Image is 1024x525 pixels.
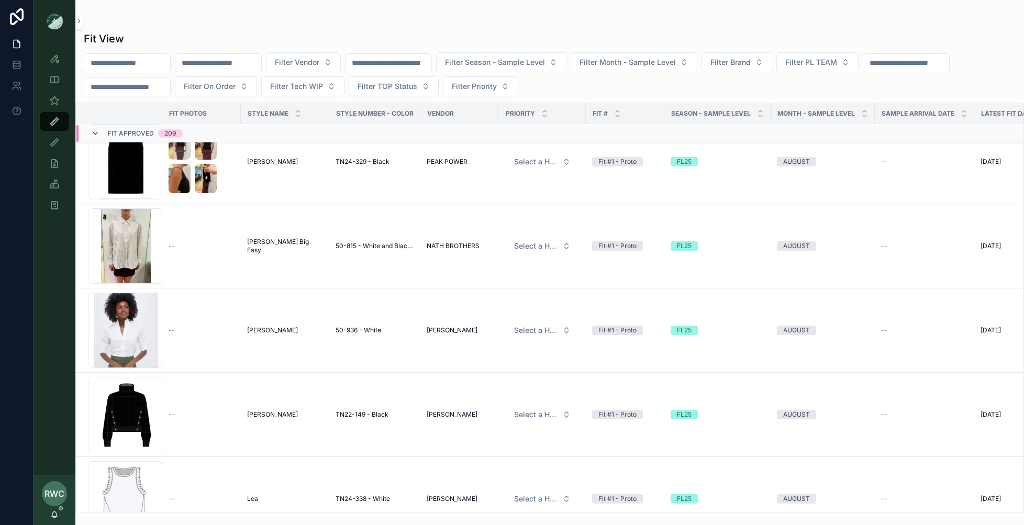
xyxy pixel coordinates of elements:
[169,495,235,503] a: --
[776,52,859,72] button: Select Button
[247,238,323,254] span: [PERSON_NAME] Big Easy
[881,326,887,334] span: --
[785,57,837,68] span: Filter PL TEAM
[671,326,764,335] a: FL25
[436,52,566,72] button: Select Button
[514,409,558,420] span: Select a HP FIT LEVEL
[881,495,968,503] a: --
[169,410,235,419] a: --
[248,109,288,118] span: STYLE NAME
[169,130,191,160] img: IMG_3973.jpeg
[506,489,579,508] button: Select Button
[247,158,298,166] span: [PERSON_NAME]
[981,326,1001,334] span: [DATE]
[592,326,658,335] a: Fit #1 - Proto
[702,52,772,72] button: Select Button
[677,410,692,419] div: FL25
[783,326,810,335] div: AUGUST
[266,52,341,72] button: Select Button
[270,81,323,92] span: Filter Tech WIP
[169,109,207,118] span: Fit Photos
[247,410,298,419] span: [PERSON_NAME]
[671,109,751,118] span: Season - Sample Level
[777,410,869,419] a: AUGUST
[514,494,558,504] span: Select a HP FIT LEVEL
[336,326,414,334] a: 50-936 - White
[108,129,154,138] span: Fit Approved
[777,241,869,251] a: AUGUST
[46,13,63,29] img: App logo
[261,76,344,96] button: Select Button
[84,31,124,46] h1: Fit View
[514,325,558,336] span: Select a HP FIT LEVEL
[358,81,417,92] span: Filter TOP Status
[427,495,477,503] span: [PERSON_NAME]
[452,81,497,92] span: Filter Priority
[677,241,692,251] div: FL25
[677,157,692,166] div: FL25
[427,109,454,118] span: Vendor
[169,326,175,334] span: --
[671,157,764,166] a: FL25
[881,242,887,250] span: --
[677,326,692,335] div: FL25
[881,326,968,334] a: --
[981,495,1001,503] span: [DATE]
[593,109,608,118] span: Fit #
[247,326,298,334] span: [PERSON_NAME]
[783,410,810,419] div: AUGUST
[169,410,175,419] span: --
[427,410,493,419] a: [PERSON_NAME]
[506,405,579,424] button: Select Button
[247,326,323,334] a: [PERSON_NAME]
[598,157,637,166] div: Fit #1 - Proto
[336,158,414,166] a: TN24-329 - Black
[169,242,235,250] a: --
[44,487,64,500] span: RWC
[34,42,75,475] div: scrollable content
[443,76,518,96] button: Select Button
[506,152,579,171] button: Select Button
[881,495,887,503] span: --
[445,57,545,68] span: Filter Season - Sample Level
[336,242,414,250] a: 50-815 - White and Black Pacific Stripe
[981,242,1001,250] span: [DATE]
[882,109,954,118] span: Sample Arrival Date
[783,241,810,251] div: AUGUST
[195,164,217,193] img: IMG_3974.jpeg
[598,410,637,419] div: Fit #1 - Proto
[349,76,439,96] button: Select Button
[783,157,810,166] div: AUGUST
[981,410,1001,419] span: [DATE]
[598,241,637,251] div: Fit #1 - Proto
[275,57,319,68] span: Filter Vendor
[598,326,637,335] div: Fit #1 - Proto
[184,81,236,92] span: Filter On Order
[195,130,217,160] img: IMG_3976.jpeg
[427,158,493,166] a: PEAK POWER
[505,152,580,172] a: Select Button
[571,52,697,72] button: Select Button
[336,495,414,503] a: TN24-338 - White
[336,158,389,166] span: TN24-329 - Black
[671,410,764,419] a: FL25
[169,242,175,250] span: --
[336,326,381,334] span: 50-936 - White
[592,241,658,251] a: Fit #1 - Proto
[427,158,468,166] span: PEAK POWER
[164,129,176,138] div: 209
[881,410,968,419] a: --
[671,241,764,251] a: FL25
[247,158,323,166] a: [PERSON_NAME]
[427,242,480,250] span: NATH BROTHERS
[505,236,580,256] a: Select Button
[677,494,692,504] div: FL25
[336,410,414,419] a: TN22-149 - Black
[777,494,869,504] a: AUGUST
[881,410,887,419] span: --
[505,405,580,425] a: Select Button
[710,57,751,68] span: Filter Brand
[169,326,235,334] a: --
[505,320,580,340] a: Select Button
